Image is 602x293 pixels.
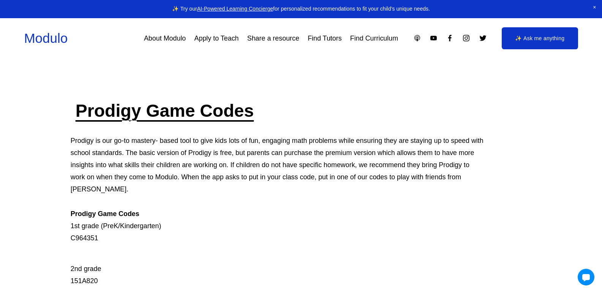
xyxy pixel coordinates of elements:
[462,34,470,42] a: Instagram
[308,31,342,45] a: Find Tutors
[24,31,68,45] a: Modulo
[71,135,485,244] p: Prodigy is our go-to mastery- based tool to give kids lots of fun, engaging math problems while e...
[413,34,421,42] a: Apple Podcasts
[71,250,485,287] p: 2nd grade 151A820
[71,210,139,218] strong: Prodigy Game Codes
[446,34,454,42] a: Facebook
[479,34,487,42] a: Twitter
[430,34,438,42] a: YouTube
[247,31,299,45] a: Share a resource
[76,101,254,121] a: Prodigy Game Codes
[350,31,398,45] a: Find Curriculum
[197,6,273,12] a: AI-Powered Learning Concierge
[502,27,578,49] a: ✨ Ask me anything
[194,31,239,45] a: Apply to Teach
[144,31,186,45] a: About Modulo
